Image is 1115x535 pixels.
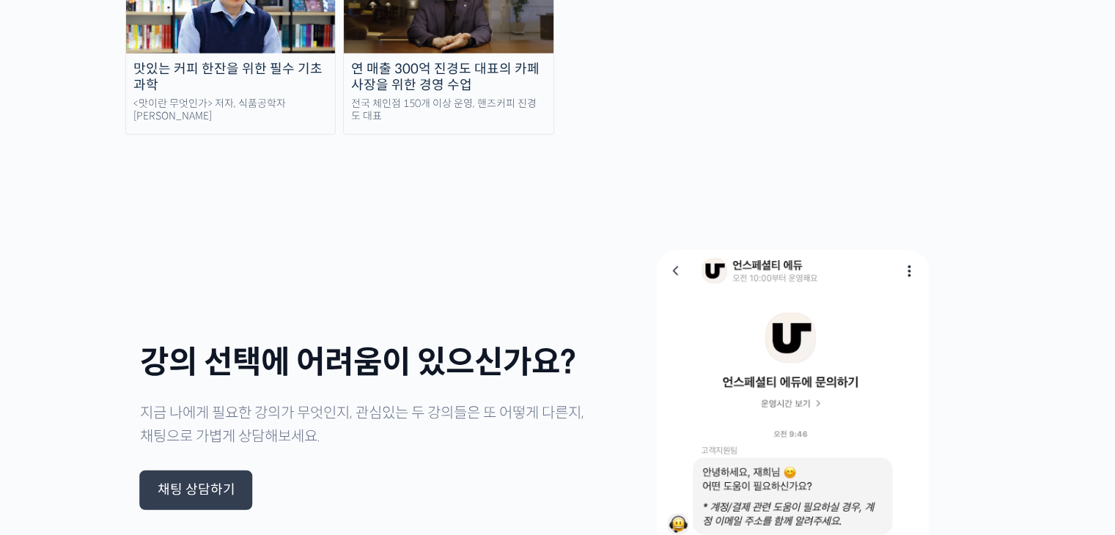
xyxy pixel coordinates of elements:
a: 1대화 [97,413,189,450]
div: 맛있는 커피 한잔을 위한 필수 기초 과학 [126,61,336,94]
span: 홈 [46,435,55,447]
span: 1 [149,413,154,424]
span: 설정 [227,435,244,447]
a: 홈 [4,413,97,450]
p: 지금 나에게 필요한 강의가 무엇인지, 관심있는 두 강의들은 또 어떻게 다른지, 채팅으로 가볍게 상담해보세요. [140,402,588,449]
div: 전국 체인점 150개 이상 운영, 핸즈커피 진경도 대표 [344,97,553,123]
a: 설정 [189,413,281,450]
div: 채팅 상담하기 [158,482,235,498]
span: 대화 [134,436,152,448]
div: 연 매출 300억 진경도 대표의 카페 사장을 위한 경영 수업 [344,61,553,94]
div: <맛이란 무엇인가> 저자, 식품공학자 [PERSON_NAME] [126,97,336,123]
h1: 강의 선택에 어려움이 있으신가요? [140,345,588,380]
